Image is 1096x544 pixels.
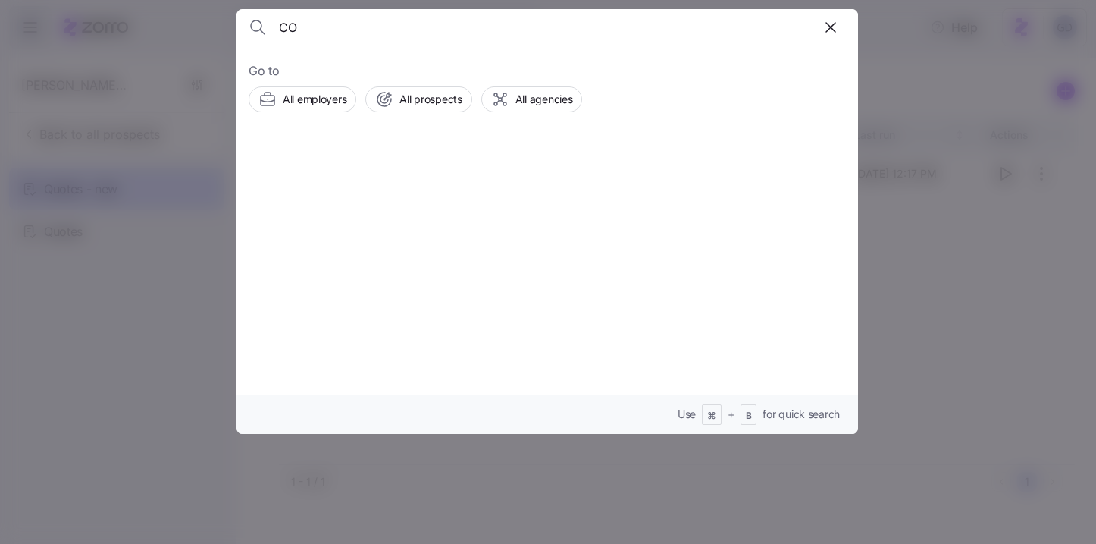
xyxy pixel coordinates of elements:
span: All prospects [399,92,462,107]
span: B [746,410,752,423]
span: All agencies [515,92,573,107]
span: for quick search [763,407,840,422]
span: + [728,407,734,422]
span: All employers [283,92,346,107]
span: ⌘ [707,410,716,423]
button: All employers [249,86,356,112]
button: All prospects [365,86,471,112]
span: Use [678,407,696,422]
button: All agencies [481,86,583,112]
span: Go to [249,61,846,80]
